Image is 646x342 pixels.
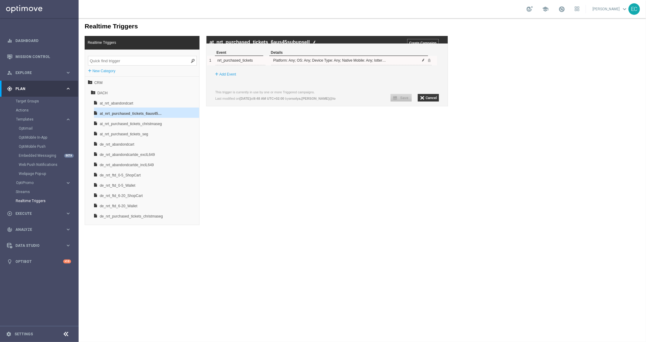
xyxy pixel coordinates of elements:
[21,101,84,111] span: at_nrt_purchased_tickets_christmaseg
[19,169,78,178] div: Webpage Pop-up
[136,31,185,38] div: Event
[7,211,71,216] div: play_circle_outline Execute keyboard_arrow_right
[15,228,65,231] span: Analyze
[21,169,84,173] div: de_nrt_ftd_0-5_Wallet
[15,332,33,336] a: Settings
[7,70,65,76] div: Explore
[16,189,63,194] a: Streams
[15,244,65,247] span: Data Studio
[7,49,71,65] div: Mission Control
[7,86,12,92] i: gps_fixed
[21,80,84,90] span: at_nrt_abandondcart
[65,211,71,216] i: keyboard_arrow_right
[7,227,65,232] div: Analyze
[329,21,360,28] input: Create Campaign
[19,160,78,169] div: Web Push Notifications
[191,31,349,38] div: Details
[64,154,74,158] div: BETA
[19,171,63,176] a: Webpage Pop-up
[16,115,78,178] div: Templates
[15,49,71,65] a: Mission Control
[6,331,11,337] i: settings
[234,22,237,26] img: edit_white.png
[21,162,84,173] span: de_nrt_ftd_0-5_Wallet
[7,259,71,264] div: lightbulb Optibot +10
[16,181,65,185] div: OptiPromo
[7,227,12,232] i: track_changes
[136,53,140,59] label: +
[21,111,84,121] span: at_nrt_purchased_tickets_seg
[7,227,71,232] button: track_changes Analyze keyboard_arrow_right
[9,38,118,47] input: Quick find trigger
[7,38,12,44] i: equalizer
[128,38,133,47] div: 1
[7,54,71,59] button: Mission Control
[16,180,71,185] button: OptiPromo keyboard_arrow_right
[7,243,71,248] div: Data Studio keyboard_arrow_right
[19,151,78,160] div: Embedded Messaging
[21,142,84,152] span: de_nrt_abandondcartde_inclL649
[21,190,84,194] div: de_nrt_ftd_6-20_Wallet
[7,211,65,216] div: Execute
[7,211,12,216] i: play_circle_outline
[19,133,78,142] div: OptiMobile In-App
[16,181,59,185] span: OptiPromo
[210,79,257,82] b: orsolya.[PERSON_NAME]@lo
[21,108,84,112] div: at_nrt_purchased_tickets_christmaseg
[7,33,71,49] div: Dashboard
[21,121,84,131] span: de_nrt_abandondcart
[16,99,63,104] a: Target Groups
[16,106,78,115] div: Actions
[16,187,78,196] div: Streams
[141,53,157,59] label: Add Event
[19,135,63,140] a: OptiMobile In-App
[15,87,65,91] span: Plan
[65,243,71,248] i: keyboard_arrow_right
[7,253,71,269] div: Optibot
[349,40,352,44] span: Delete
[21,90,84,101] span: at_nrt_purchased_tickets_6aus45subupsell
[21,159,84,163] div: de_nrt_ftd_0-5_ShopCart
[137,72,236,76] label: This trigger is currently in use by one or more Triggered campaigns.
[542,6,549,12] span: school
[15,212,65,215] span: Execute
[9,50,13,56] label: +
[21,131,84,142] span: de_nrt_abandondcartde_exclL649
[65,227,71,232] i: keyboard_arrow_right
[6,19,41,30] span: Realtime Triggers
[175,79,206,82] b: 9:48 AM UTC+02:00
[19,70,84,80] span: DACH
[131,21,231,27] label: at_nrt_purchased_tickets_6aus45subupsell
[21,97,84,102] div: at_nrt_purchased_tickets_6aus45subupsell
[14,50,37,56] label: New Category
[193,38,308,47] div: Platform: Any; OS: Any; Device Type: Any; Native Mobile: Any; lottery_id Equals austrialotto; amo...
[16,97,78,106] div: Target Groups
[137,79,257,82] lable: Last modified on at by
[7,243,65,248] div: Data Studio
[16,117,71,122] button: Templates keyboard_arrow_right
[592,5,628,14] a: [PERSON_NAME]keyboard_arrow_down
[16,108,63,113] a: Actions
[21,200,84,204] div: de_nrt_purchased_tickets_christmaseg
[19,162,63,167] a: Web Push Notifications
[16,198,63,203] a: Realtime Triggers
[621,6,628,12] span: keyboard_arrow_down
[21,203,84,214] span: de_nrt_purchased_tickets_EJsubupsell
[16,60,83,70] span: CRM
[7,86,71,91] button: gps_fixed Plan keyboard_arrow_right
[21,138,84,143] div: de_nrt_abandondcartde_exclL649
[16,118,59,121] span: Templates
[19,144,63,149] a: OptiMobile Push
[7,86,65,92] div: Plan
[343,40,347,44] span: Edit
[19,153,63,158] a: Embedded Messaging
[7,70,71,75] div: person_search Explore keyboard_arrow_right
[21,173,84,183] span: de_nrt_ftd_6-20_ShopCart
[65,117,71,122] i: keyboard_arrow_right
[15,253,63,269] a: Optibot
[65,180,71,186] i: keyboard_arrow_right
